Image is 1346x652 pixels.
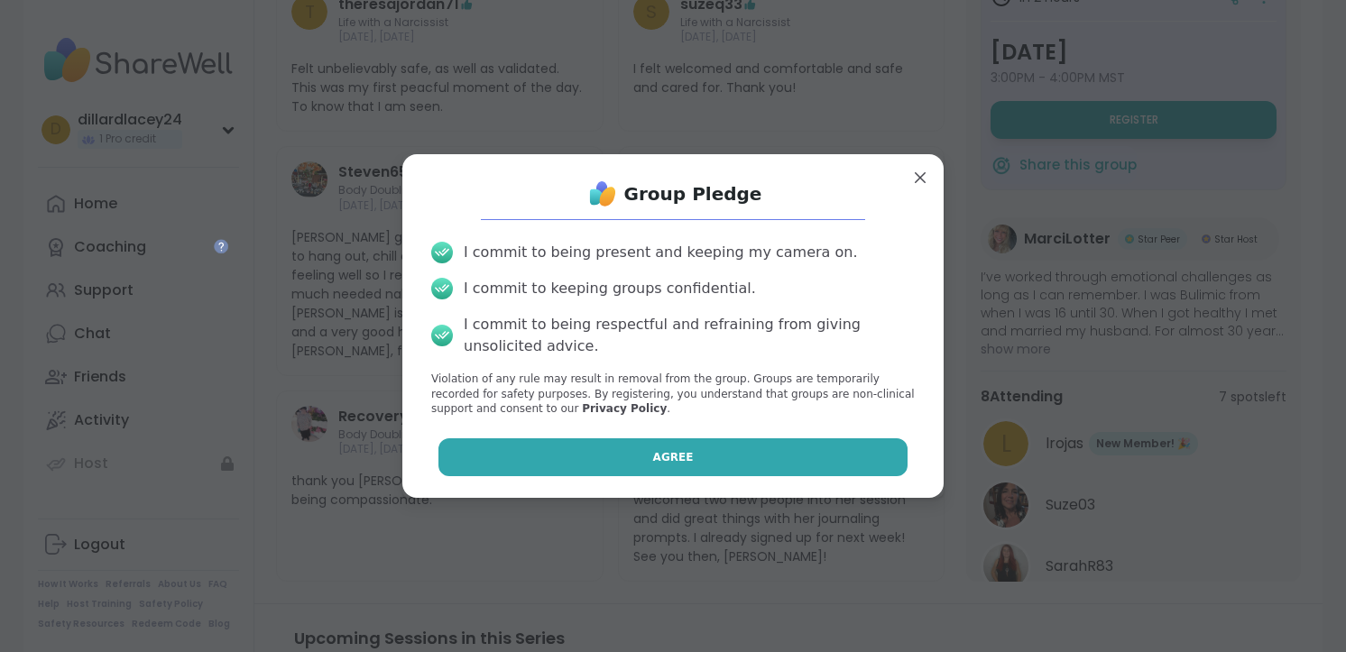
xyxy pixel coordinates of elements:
h1: Group Pledge [624,181,762,207]
p: Violation of any rule may result in removal from the group. Groups are temporarily recorded for s... [431,372,915,417]
div: I commit to being respectful and refraining from giving unsolicited advice. [464,314,915,357]
div: I commit to being present and keeping my camera on. [464,242,857,263]
span: Agree [653,449,694,465]
a: Privacy Policy [582,402,667,415]
button: Agree [438,438,908,476]
div: I commit to keeping groups confidential. [464,278,756,299]
img: ShareWell Logo [585,176,621,212]
iframe: Spotlight [214,239,228,253]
